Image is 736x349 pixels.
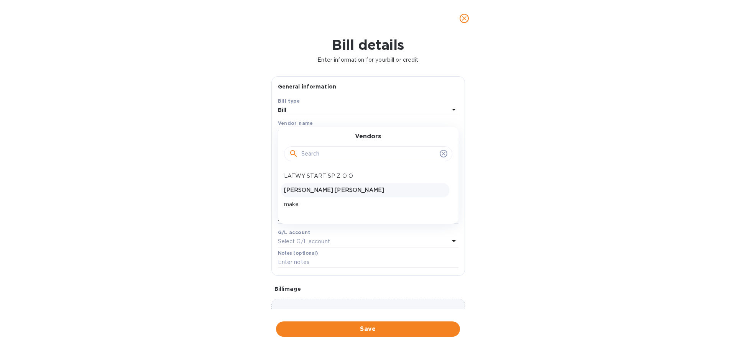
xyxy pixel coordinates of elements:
p: [PERSON_NAME] [PERSON_NAME] [284,186,446,194]
b: Bill [278,107,287,113]
h3: Vendors [355,133,381,140]
button: close [455,9,473,28]
h1: Bill details [6,37,730,53]
p: Enter information for your bill or credit [6,56,730,64]
p: Select G/L account [278,238,330,246]
p: Bill image [274,285,462,293]
label: Notes (optional) [278,251,318,256]
input: Enter notes [278,257,458,268]
b: G/L account [278,229,310,235]
p: LATWY START SP Z O O [284,172,446,180]
p: make [284,200,446,208]
b: Bill type [278,98,300,104]
span: Save [282,324,454,334]
button: Save [276,321,460,337]
p: Select vendor name [278,128,332,136]
b: General information [278,84,337,90]
b: Vendor name [278,120,313,126]
input: Search [301,148,437,160]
